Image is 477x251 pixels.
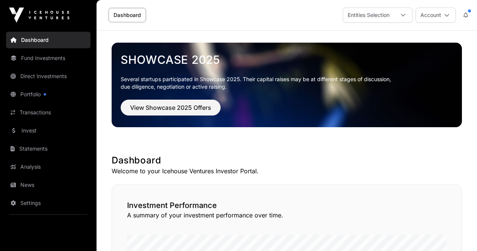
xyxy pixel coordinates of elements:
[127,200,446,211] h2: Investment Performance
[9,8,69,23] img: Icehouse Ventures Logo
[343,8,394,22] div: Entities Selection
[112,154,462,166] h1: Dashboard
[6,140,90,157] a: Statements
[121,100,221,115] button: View Showcase 2025 Offers
[6,122,90,139] a: Invest
[121,75,453,91] p: Several startups participated in Showcase 2025. Their capital raises may be at different stages o...
[130,103,211,112] span: View Showcase 2025 Offers
[127,211,446,220] p: A summary of your investment performance over time.
[6,86,90,103] a: Portfolio
[416,8,456,23] button: Account
[6,50,90,66] a: Fund Investments
[6,177,90,193] a: News
[112,166,462,176] p: Welcome to your Icehouse Ventures Investor Portal.
[109,8,146,22] a: Dashboard
[6,68,90,85] a: Direct Investments
[6,104,90,121] a: Transactions
[121,107,221,115] a: View Showcase 2025 Offers
[121,53,453,66] a: Showcase 2025
[112,43,462,127] img: Showcase 2025
[6,159,90,175] a: Analysis
[6,32,90,48] a: Dashboard
[6,195,90,211] a: Settings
